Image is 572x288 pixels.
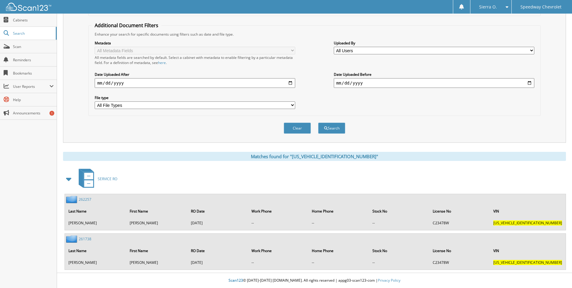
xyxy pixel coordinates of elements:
[13,84,49,89] span: User Reports
[309,205,368,217] th: Home Phone
[188,218,248,228] td: [DATE]
[65,205,126,217] th: Last Name
[63,152,566,161] div: Matches found for "[US_VEHICLE_IDENTIFICATION_NUMBER]"
[127,218,187,228] td: [PERSON_NAME]
[13,71,54,76] span: Bookmarks
[248,258,308,267] td: --
[248,205,308,217] th: Work Phone
[65,258,126,267] td: [PERSON_NAME]
[542,259,572,288] iframe: Chat Widget
[369,218,429,228] td: --
[79,236,91,242] a: 261738
[318,123,345,134] button: Search
[479,5,497,9] span: Sierra O.
[127,258,187,267] td: [PERSON_NAME]
[66,235,79,243] img: folder2.png
[493,260,562,265] span: [US_VEHICLE_IDENTIFICATION_NUMBER]
[369,245,429,257] th: Stock No
[95,40,295,46] label: Metadata
[13,97,54,102] span: Help
[95,55,295,65] div: All metadata fields are searched by default. Select a cabinet with metadata to enable filtering b...
[188,258,248,267] td: [DATE]
[98,176,117,181] span: SERVICE RO
[75,167,117,191] a: SERVICE RO
[430,245,490,257] th: License No
[6,3,51,11] img: scan123-logo-white.svg
[95,72,295,77] label: Date Uploaded After
[490,205,565,217] th: VIN
[490,245,565,257] th: VIN
[520,5,561,9] span: Speedway Chevrolet
[13,110,54,116] span: Announcements
[49,111,54,116] div: 1
[284,123,311,134] button: Clear
[248,218,308,228] td: --
[334,40,534,46] label: Uploaded By
[334,72,534,77] label: Date Uploaded Before
[229,278,243,283] span: Scan123
[369,205,429,217] th: Stock No
[309,258,368,267] td: --
[57,273,572,288] div: © [DATE]-[DATE] [DOMAIN_NAME]. All rights reserved | appg03-scan123-com |
[127,245,187,257] th: First Name
[13,18,54,23] span: Cabinets
[430,258,490,267] td: C23478W
[309,218,368,228] td: --
[127,205,187,217] th: First Name
[248,245,308,257] th: Work Phone
[188,205,248,217] th: RO Date
[92,22,161,29] legend: Additional Document Filters
[430,205,490,217] th: License No
[65,218,126,228] td: [PERSON_NAME]
[369,258,429,267] td: --
[158,60,166,65] a: here
[430,218,490,228] td: C23478W
[309,245,368,257] th: Home Phone
[188,245,248,257] th: RO Date
[66,196,79,203] img: folder2.png
[378,278,400,283] a: Privacy Policy
[95,78,295,88] input: start
[13,31,53,36] span: Search
[65,245,126,257] th: Last Name
[92,32,537,37] div: Enhance your search for specific documents using filters such as date and file type.
[13,44,54,49] span: Scan
[334,78,534,88] input: end
[493,220,562,226] span: [US_VEHICLE_IDENTIFICATION_NUMBER]
[95,95,295,100] label: File type
[79,197,91,202] a: 262257
[13,57,54,62] span: Reminders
